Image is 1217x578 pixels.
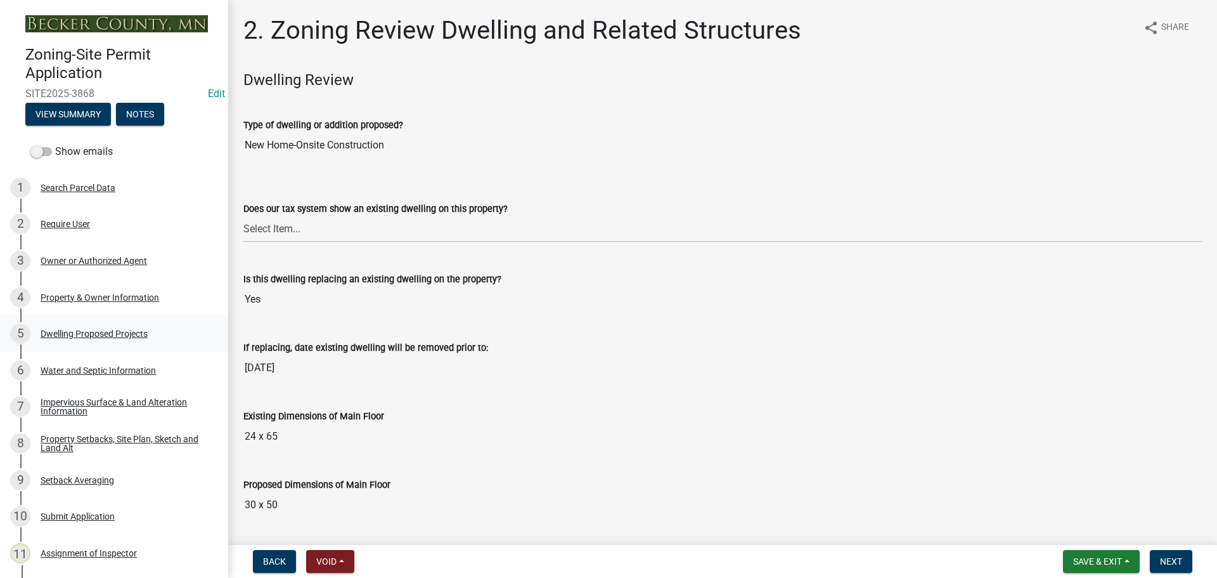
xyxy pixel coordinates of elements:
button: Next [1150,550,1192,573]
i: share [1143,20,1159,36]
div: 7 [10,397,30,417]
label: If replacing, date existing dwelling will be removed prior to: [243,344,488,353]
div: Impervious Surface & Land Alteration Information [41,398,208,416]
div: 4 [10,287,30,308]
span: Back [263,556,286,567]
div: Submit Application [41,512,115,521]
a: Edit [208,88,225,100]
button: Void [306,550,354,573]
button: Notes [116,103,164,126]
div: Property & Owner Information [41,293,159,302]
span: Save & Exit [1073,556,1122,567]
span: Share [1161,20,1189,36]
label: Is this dwelling replacing an existing dwelling on the property? [243,275,501,284]
div: Search Parcel Data [41,183,115,192]
div: 8 [10,433,30,454]
img: Becker County, Minnesota [25,15,208,32]
label: Existing Dimensions of Main Floor [243,412,384,421]
button: View Summary [25,103,111,126]
label: Proposed Dimensions of Main Floor [243,481,390,490]
wm-modal-confirm: Edit Application Number [208,88,225,100]
h4: Dwelling Review [243,71,1202,89]
div: Require User [41,220,90,228]
div: 5 [10,324,30,344]
div: Water and Septic Information [41,366,156,375]
h1: 2. Zoning Review Dwelling and Related Structures [243,15,801,46]
div: Setback Averaging [41,476,114,485]
div: 10 [10,506,30,527]
button: Back [253,550,296,573]
label: Show emails [30,144,113,159]
div: 2 [10,214,30,234]
span: Next [1160,556,1182,567]
h4: Zoning-Site Permit Application [25,46,218,82]
div: Owner or Authorized Agent [41,256,147,265]
button: Save & Exit [1063,550,1140,573]
div: 3 [10,251,30,271]
button: shareShare [1133,15,1199,40]
div: 11 [10,543,30,563]
wm-modal-confirm: Notes [116,110,164,120]
div: 1 [10,178,30,198]
label: Type of dwelling or addition proposed? [243,121,403,130]
wm-modal-confirm: Summary [25,110,111,120]
div: Dwelling Proposed Projects [41,329,148,338]
div: 9 [10,470,30,490]
span: SITE2025-3868 [25,88,203,100]
span: Void [316,556,337,567]
div: Property Setbacks, Site Plan, Sketch and Land Alt [41,435,208,452]
label: Does our tax system show an existing dwelling on this property? [243,205,508,214]
div: Assignment of Inspector [41,549,137,558]
div: 6 [10,360,30,381]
